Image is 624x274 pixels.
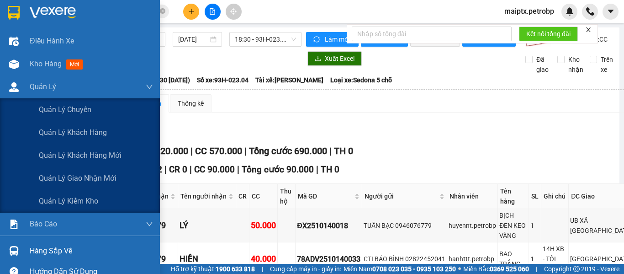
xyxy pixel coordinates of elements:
[526,29,571,39] span: Kết nối tổng đài
[449,220,496,231] div: huyennt.petrobp
[334,145,353,156] span: TH 0
[344,264,456,274] span: Miền Nam
[313,36,321,43] span: sync
[449,254,496,264] div: hanhttt.petrobp
[141,145,188,156] span: CR 120.000
[194,164,235,175] span: CC 90.000
[66,59,83,70] span: mới
[39,127,107,138] span: Quản lý khách hàng
[330,75,392,85] span: Loại xe: Sedona 5 chỗ
[298,191,353,201] span: Mã GD
[499,249,527,269] div: BAO TRẮNG
[463,264,529,274] span: Miền Bắc
[498,184,529,209] th: Tên hàng
[9,37,19,46] img: warehouse-icon
[325,34,351,44] span: Làm mới
[458,267,461,271] span: ⚪️
[190,164,192,175] span: |
[146,83,153,91] span: down
[270,264,341,274] span: Cung cấp máy in - giấy in:
[321,164,339,175] span: TH 0
[190,145,193,156] span: |
[573,266,580,272] span: copyright
[235,32,296,46] span: 18:30 - 93H-023.04
[565,54,587,75] span: Kho nhận
[39,104,91,115] span: Quản lý chuyến
[490,265,529,273] strong: 0369 525 060
[236,184,249,209] th: CR
[372,265,456,273] strong: 0708 023 035 - 0935 103 250
[242,164,314,175] span: Tổng cước 90.000
[178,209,236,242] td: LÝ
[249,145,327,156] span: Tổng cước 690.000
[8,6,20,20] img: logo-vxr
[146,220,153,228] span: down
[315,55,321,63] span: download
[251,219,276,232] div: 50.000
[365,191,438,201] span: Người gửi
[585,27,592,33] span: close
[244,145,247,156] span: |
[352,27,512,41] input: Nhập số tổng đài
[30,35,74,47] span: Điều hành xe
[180,191,227,201] span: Tên người nhận
[205,4,221,20] button: file-add
[9,59,19,69] img: warehouse-icon
[543,244,567,274] div: 14H XB - TỐI NHẬN
[183,4,199,20] button: plus
[216,265,255,273] strong: 1900 633 818
[230,8,237,15] span: aim
[316,164,318,175] span: |
[262,264,263,274] span: |
[296,209,362,242] td: ĐX2510140018
[278,184,296,209] th: Thu hộ
[30,244,153,258] div: Hàng sắp về
[329,145,332,156] span: |
[249,184,278,209] th: CC
[499,210,527,241] div: BỊCH ĐEN KEO VÀNG
[297,220,360,231] div: ĐX2510140018
[164,164,167,175] span: |
[209,8,216,15] span: file-add
[171,264,255,274] span: Hỗ trợ kỹ thuật:
[307,51,362,66] button: downloadXuất Excel
[364,220,445,231] div: TUẤN BẠC 0946076779
[297,253,360,265] div: 78ADV2510140033
[530,254,539,264] div: 1
[178,34,208,44] input: 14/10/2025
[566,7,574,16] img: icon-new-feature
[255,75,323,85] span: Tài xế: [PERSON_NAME]
[195,145,242,156] span: CC 570.000
[226,4,242,20] button: aim
[237,164,239,175] span: |
[364,254,445,264] div: CTI BẢO BÌNH 02822452041
[607,7,615,16] span: caret-down
[497,5,561,17] span: maiptx.petrobp
[30,218,57,230] span: Báo cáo
[306,32,359,47] button: syncLàm mới
[160,8,165,14] span: close-circle
[197,75,249,85] span: Số xe: 93H-023.04
[9,246,19,256] img: warehouse-icon
[541,184,569,209] th: Ghi chú
[9,220,19,229] img: solution-icon
[30,59,62,68] span: Kho hàng
[533,54,552,75] span: Đã giao
[188,8,195,15] span: plus
[39,172,116,184] span: Quản lý giao nhận mới
[536,264,537,274] span: |
[597,54,617,75] span: Trên xe
[180,253,234,265] div: HIỀN
[530,220,539,231] div: 1
[9,82,19,92] img: warehouse-icon
[519,27,578,41] button: Kết nối tổng đài
[251,253,276,265] div: 40.000
[30,81,56,92] span: Quản Lý
[39,195,98,207] span: Quản lý kiểm kho
[325,54,354,64] span: Xuất Excel
[160,7,165,16] span: close-circle
[603,4,619,20] button: caret-down
[529,184,541,209] th: SL
[178,98,204,108] div: Thống kê
[447,184,498,209] th: Nhân viên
